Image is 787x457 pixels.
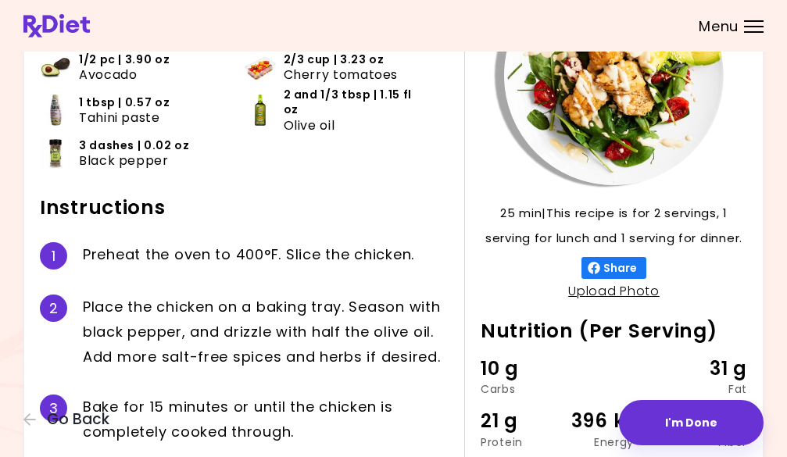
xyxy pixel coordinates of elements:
[699,20,739,34] span: Menu
[481,319,747,344] h2: Nutrition (Per Serving)
[47,411,109,428] span: Go Back
[284,87,428,117] span: 2 and 1/3 tbsp | 1.15 fl oz
[481,384,570,395] div: Carbs
[619,400,764,445] button: I'm Done
[284,67,399,82] span: Cherry tomatoes
[23,14,90,37] img: RxDiet
[79,153,169,168] span: Black pepper
[83,395,449,445] div: B a k e f o r 1 5 m i n u t e s o r u n t i l t h e c h i c k e n i s c o m p l e t e l y c o o k...
[79,95,170,110] span: 1 tbsp | 0.57 oz
[284,52,385,67] span: 2/3 cup | 3.23 oz
[481,437,570,448] div: Protein
[570,437,659,448] div: Energy
[79,52,170,67] span: 1/2 pc | 3.90 oz
[23,411,117,428] button: Go Back
[481,201,747,251] p: 25 min | This recipe is for 2 servings, 1 serving for lunch and 1 serving for dinner.
[658,354,747,384] div: 31 g
[581,257,646,279] button: Share
[40,395,67,422] div: 3
[83,242,449,270] div: P r e h e a t t h e o v e n t o 4 0 0 ° F . S l i c e t h e c h i c k e n .
[83,295,449,370] div: P l a c e t h e c h i c k e n o n a b a k i n g t r a y . S e a s o n w i t h b l a c k p e p p e...
[284,118,335,133] span: Olive oil
[79,110,160,125] span: Tahini paste
[481,406,570,436] div: 21 g
[481,354,570,384] div: 10 g
[40,242,67,270] div: 1
[79,67,137,82] span: Avocado
[40,195,449,220] h2: Instructions
[570,406,659,436] div: 396 kcal
[658,384,747,395] div: Fat
[79,138,190,153] span: 3 dashes | 0.02 oz
[600,262,640,274] span: Share
[568,282,660,300] a: Upload Photo
[40,295,67,322] div: 2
